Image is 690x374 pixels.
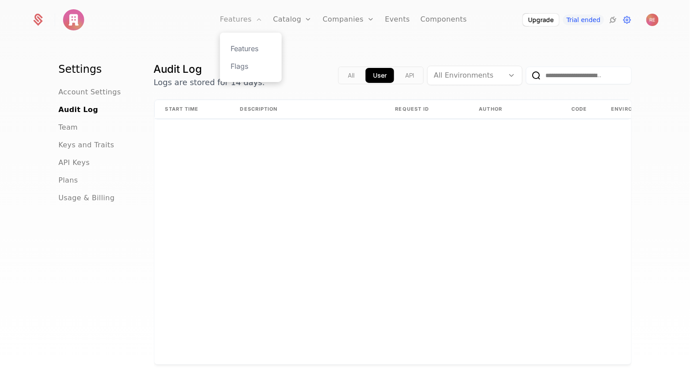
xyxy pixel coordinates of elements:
th: Start Time [155,100,230,119]
h1: Settings [59,62,133,76]
h1: Audit Log [154,62,265,76]
img: Schematic Quickstart [63,9,84,30]
th: Environment [601,100,689,119]
a: Audit Log [59,105,98,115]
button: app [366,68,394,83]
a: Plans [59,175,78,186]
th: Request ID [385,100,469,119]
div: Text alignment [338,67,424,84]
th: Description [230,100,385,119]
button: Open user button [646,14,659,26]
a: API Keys [59,157,90,168]
a: Flags [231,61,271,71]
button: all [340,68,362,83]
a: Settings [622,15,632,25]
a: Team [59,122,78,133]
button: Upgrade [523,14,559,26]
p: Logs are stored for 14 days. [154,76,265,89]
a: Usage & Billing [59,193,115,203]
a: Integrations [608,15,618,25]
button: api [398,68,421,83]
a: Trial ended [563,15,604,25]
th: Author [469,100,561,119]
a: Features [231,43,271,54]
nav: Main [59,62,133,203]
a: Account Settings [59,87,121,97]
th: Code [561,100,601,119]
a: Keys and Traits [59,140,114,150]
img: Ryan Echternacht [646,14,659,26]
